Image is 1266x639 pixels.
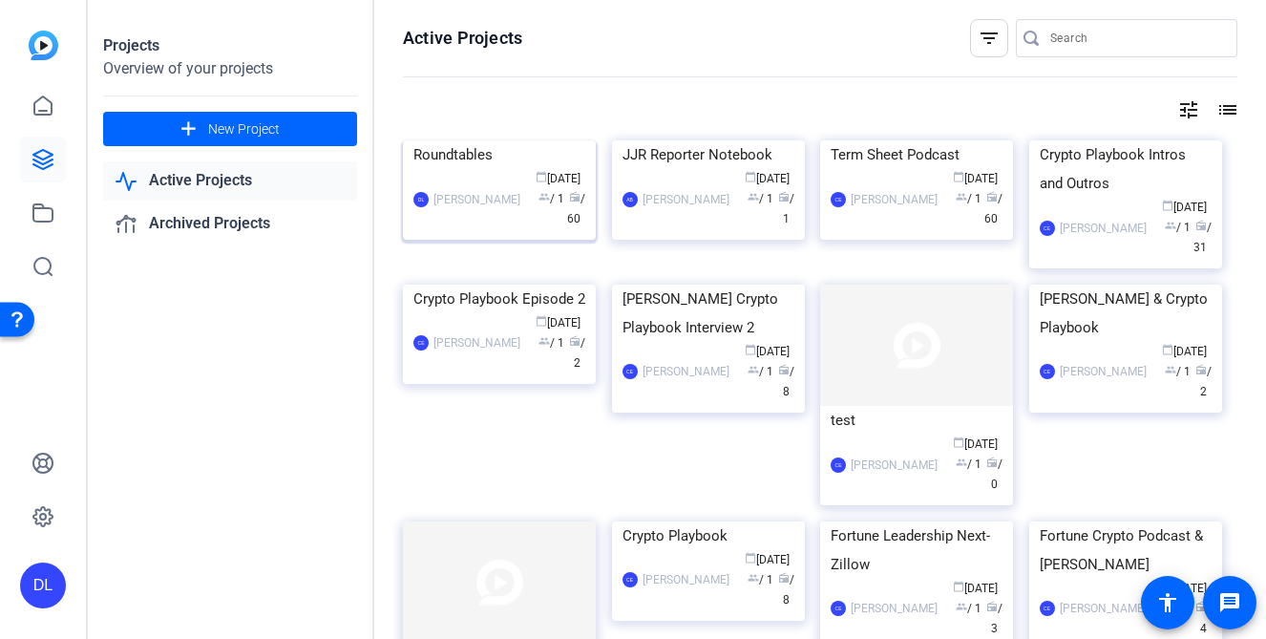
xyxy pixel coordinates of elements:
[745,553,790,566] span: [DATE]
[953,171,964,182] span: calendar_today
[1162,201,1207,214] span: [DATE]
[1195,365,1212,398] span: / 2
[622,192,638,207] div: AB
[745,171,756,182] span: calendar_today
[536,171,547,182] span: calendar_today
[1165,364,1176,375] span: group
[536,316,580,330] span: [DATE]
[622,522,794,550] div: Crypto Playbook
[986,602,1002,635] span: / 3
[538,336,564,350] span: / 1
[413,140,585,169] div: Roundtables
[622,285,794,342] div: [PERSON_NAME] Crypto Playbook Interview 2
[413,335,429,351] div: CE
[1060,599,1147,618] div: [PERSON_NAME]
[778,191,790,202] span: radio
[978,27,1001,50] mat-icon: filter_list
[956,457,967,468] span: group
[538,191,550,202] span: group
[1060,362,1147,381] div: [PERSON_NAME]
[1195,601,1207,612] span: radio
[433,190,520,209] div: [PERSON_NAME]
[851,190,938,209] div: [PERSON_NAME]
[622,364,638,379] div: CE
[986,601,998,612] span: radio
[536,172,580,185] span: [DATE]
[745,172,790,185] span: [DATE]
[986,457,998,468] span: radio
[956,192,981,205] span: / 1
[1040,364,1055,379] div: CE
[953,581,964,592] span: calendar_today
[208,119,280,139] span: New Project
[748,572,759,584] span: group
[103,161,357,201] a: Active Projects
[1040,601,1055,616] div: CE
[1040,221,1055,236] div: CE
[538,335,550,347] span: group
[1195,220,1207,231] span: radio
[986,458,1002,491] span: / 0
[29,31,58,60] img: blue-gradient.svg
[177,117,200,141] mat-icon: add
[748,191,759,202] span: group
[1162,200,1173,211] span: calendar_today
[748,364,759,375] span: group
[536,315,547,327] span: calendar_today
[748,573,773,586] span: / 1
[403,27,522,50] h1: Active Projects
[103,34,357,57] div: Projects
[851,599,938,618] div: [PERSON_NAME]
[1162,345,1207,358] span: [DATE]
[986,191,998,202] span: radio
[956,602,981,615] span: / 1
[433,333,520,352] div: [PERSON_NAME]
[1040,285,1212,342] div: [PERSON_NAME] & Crypto Playbook
[20,563,66,608] div: DL
[643,362,729,381] div: [PERSON_NAME]
[569,336,585,370] span: / 2
[778,573,794,607] span: / 8
[745,552,756,564] span: calendar_today
[1165,221,1191,234] span: / 1
[103,204,357,244] a: Archived Projects
[851,456,938,475] div: [PERSON_NAME]
[745,344,756,355] span: calendar_today
[956,458,981,471] span: / 1
[953,172,998,185] span: [DATE]
[953,437,964,448] span: calendar_today
[778,365,794,398] span: / 8
[1156,591,1179,614] mat-icon: accessibility
[831,406,1002,435] div: test
[1050,27,1222,50] input: Search
[643,570,729,589] div: [PERSON_NAME]
[1060,219,1147,238] div: [PERSON_NAME]
[413,192,429,207] div: DL
[956,601,967,612] span: group
[831,192,846,207] div: CE
[831,458,846,473] div: CE
[1218,591,1241,614] mat-icon: message
[953,582,998,595] span: [DATE]
[569,335,580,347] span: radio
[1165,365,1191,378] span: / 1
[569,191,580,202] span: radio
[953,437,998,451] span: [DATE]
[1040,140,1212,198] div: Crypto Playbook Intros and Outros
[413,285,585,313] div: Crypto Playbook Episode 2
[103,112,357,146] button: New Project
[622,572,638,587] div: CE
[1162,344,1173,355] span: calendar_today
[622,140,794,169] div: JJR Reporter Notebook
[745,345,790,358] span: [DATE]
[567,192,585,225] span: / 60
[748,192,773,205] span: / 1
[1165,220,1176,231] span: group
[103,57,357,80] div: Overview of your projects
[1193,221,1212,254] span: / 31
[538,192,564,205] span: / 1
[643,190,729,209] div: [PERSON_NAME]
[984,192,1002,225] span: / 60
[778,364,790,375] span: radio
[1177,98,1200,121] mat-icon: tune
